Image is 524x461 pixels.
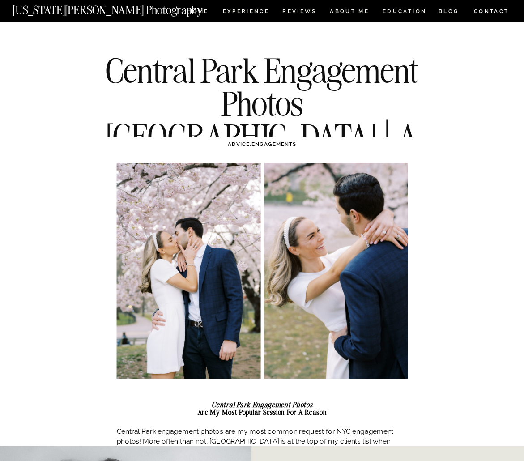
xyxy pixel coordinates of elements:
[251,141,296,147] a: ENGAGEMENTS
[439,9,460,17] a: BLOG
[13,4,232,12] a: [US_STATE][PERSON_NAME] Photography
[228,141,250,147] a: ADVICE
[282,9,315,17] a: REVIEWS
[117,163,261,379] img: Engagement Photos NYC
[264,163,408,379] img: Engagement Photos NYC
[186,9,211,17] a: HOME
[198,408,327,417] strong: Are My Most Popular Session For a Reason
[330,9,370,17] a: ABOUT ME
[223,9,268,17] a: Experience
[473,7,510,16] a: CONTACT
[382,9,427,17] a: EDUCATION
[103,54,420,186] h1: Central Park Engagement Photos [GEOGRAPHIC_DATA] | A Complete Guide
[212,400,312,409] strong: Central Park Engagement Photos
[135,140,389,148] h3: ,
